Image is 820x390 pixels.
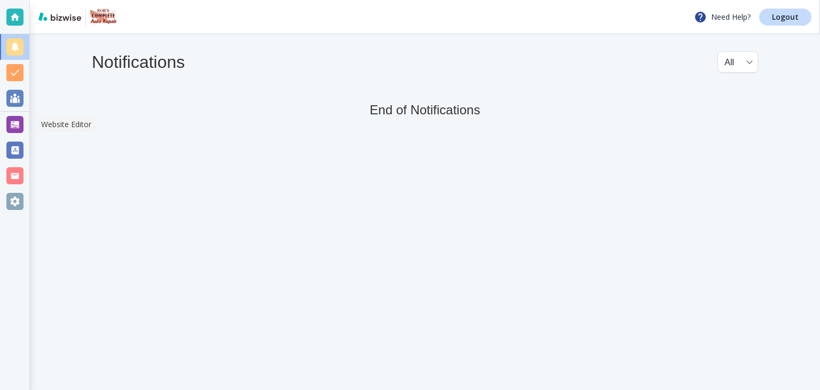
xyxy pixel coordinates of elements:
[41,119,91,130] p: Website Editor
[370,103,480,118] h5: End of Notifications
[694,11,751,24] p: Need Help?
[772,13,799,21] p: Logout
[759,9,811,26] a: Logout
[724,52,751,72] div: All
[92,52,185,72] h4: Notifications
[38,12,81,21] img: bizwise
[90,9,116,26] img: Rob's Complete Auto Repair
